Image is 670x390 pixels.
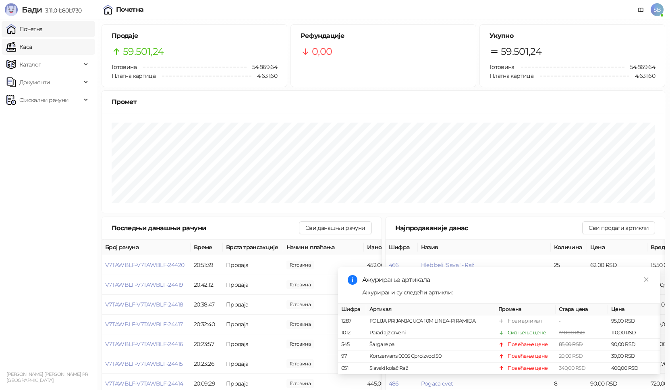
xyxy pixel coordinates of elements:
[19,92,68,108] span: Фискални рачуни
[490,31,655,41] h5: Укупно
[364,255,424,275] td: 452,00 RSD
[386,240,418,255] th: Шифра
[19,74,50,90] span: Документи
[286,280,314,289] span: 527,90
[191,255,223,275] td: 20:51:39
[338,304,366,315] th: Шифра
[587,240,647,255] th: Цена
[286,379,314,388] span: 445,00
[191,334,223,354] td: 20:23:57
[366,363,495,374] td: Slavski kolač Raž
[366,315,495,327] td: FOLIJA PRIJANJAJUCA 10M LINEA-PIRAMIDA
[223,240,283,255] th: Врста трансакције
[508,341,548,349] div: Повећање цене
[366,351,495,363] td: Konzervans 0005 Cproizvod 50
[22,5,42,15] span: Бади
[301,31,466,41] h5: Рефундације
[286,359,314,368] span: 3.499,00
[19,56,41,73] span: Каталог
[366,339,495,351] td: Šargarepa
[508,317,541,325] div: Нови артикал
[389,261,399,269] button: 466
[105,321,183,328] button: V7TAWBLF-V7TAWBLF-24417
[312,44,332,59] span: 0,00
[389,380,399,387] button: 486
[102,240,191,255] th: Број рачуна
[105,261,184,269] button: V7TAWBLF-V7TAWBLF-24420
[299,221,371,234] button: Сви данашњи рачуни
[223,315,283,334] td: Продаја
[418,240,551,255] th: Назив
[348,275,357,285] span: info-circle
[608,315,660,327] td: 95,00 RSD
[112,223,299,233] div: Последњи данашњи рачуни
[223,255,283,275] td: Продаја
[366,327,495,339] td: Paradajz crveni
[116,6,144,13] div: Почетна
[643,277,649,282] span: close
[582,221,655,234] button: Сви продати артикли
[191,315,223,334] td: 20:32:40
[338,351,366,363] td: 97
[105,380,183,387] button: V7TAWBLF-V7TAWBLF-24414
[629,71,655,80] span: 4.631,60
[362,275,651,285] div: Ажурирање артикала
[421,261,474,269] button: Hleb beli "Sava" - Raž
[495,304,556,315] th: Промена
[559,353,583,359] span: 20,00 RSD
[42,7,81,14] span: 3.11.0-b80b730
[366,304,495,315] th: Артикал
[338,339,366,351] td: 545
[635,3,647,16] a: Документација
[608,351,660,363] td: 30,00 RSD
[559,342,583,348] span: 85,00 RSD
[559,330,585,336] span: 170,00 RSD
[421,380,453,387] button: Pogaca cvet
[105,340,183,348] button: V7TAWBLF-V7TAWBLF-24416
[642,275,651,284] a: Close
[364,240,424,255] th: Износ
[191,295,223,315] td: 20:38:47
[608,327,660,339] td: 110,00 RSD
[508,329,546,337] div: Смањење цене
[247,63,277,71] span: 54.869,64
[223,334,283,354] td: Продаја
[286,320,314,329] span: 375,00
[556,315,608,327] td: -
[608,304,660,315] th: Цена
[112,31,277,41] h5: Продаје
[112,63,137,71] span: Готовина
[338,327,366,339] td: 1012
[608,339,660,351] td: 90,00 RSD
[587,255,647,275] td: 62,00 RSD
[490,72,533,79] span: Платна картица
[6,21,43,37] a: Почетна
[651,3,664,16] span: SB
[223,295,283,315] td: Продаја
[112,97,655,107] div: Промет
[338,315,366,327] td: 1287
[508,364,548,372] div: Повећање цене
[286,261,314,269] span: 452,00
[551,255,587,275] td: 25
[105,360,183,367] button: V7TAWBLF-V7TAWBLF-24415
[105,281,183,288] button: V7TAWBLF-V7TAWBLF-24419
[362,288,651,297] div: Ажурирани су следећи артикли:
[556,304,608,315] th: Стара цена
[624,63,655,71] span: 54.869,64
[105,301,183,308] span: V7TAWBLF-V7TAWBLF-24418
[283,240,364,255] th: Начини плаћања
[251,71,277,80] span: 4.631,60
[501,44,541,59] span: 59.501,24
[559,365,586,371] span: 340,00 RSD
[191,240,223,255] th: Време
[112,72,156,79] span: Платна картица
